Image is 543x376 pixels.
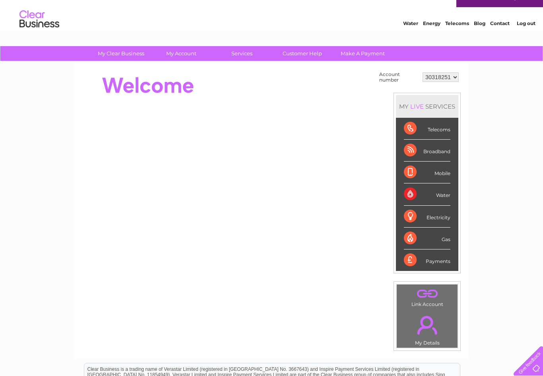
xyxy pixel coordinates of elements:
a: Contact [490,34,510,40]
div: Payments [404,249,450,271]
td: My Details [396,309,458,348]
div: Telecoms [404,118,450,140]
a: My Account [149,46,214,61]
a: Energy [423,34,440,40]
div: Water [404,183,450,205]
a: . [399,286,456,300]
div: MY SERVICES [396,95,458,118]
a: Blog [474,34,485,40]
img: logo.png [19,21,60,45]
a: . [399,311,456,339]
a: Log out [517,34,535,40]
div: Broadband [404,140,450,162]
div: LIVE [409,103,425,110]
td: Link Account [396,284,458,309]
a: Services [209,46,275,61]
a: Make A Payment [330,46,396,61]
div: Mobile [404,162,450,183]
a: Water [403,34,418,40]
a: Telecoms [445,34,469,40]
a: My Clear Business [88,46,154,61]
a: Customer Help [270,46,335,61]
div: Electricity [404,206,450,228]
div: Clear Business is a trading name of Verastar Limited (registered in [GEOGRAPHIC_DATA] No. 3667643... [84,4,460,39]
div: Gas [404,228,450,249]
a: 0333 014 3131 [393,4,448,14]
td: Account number [377,70,421,85]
